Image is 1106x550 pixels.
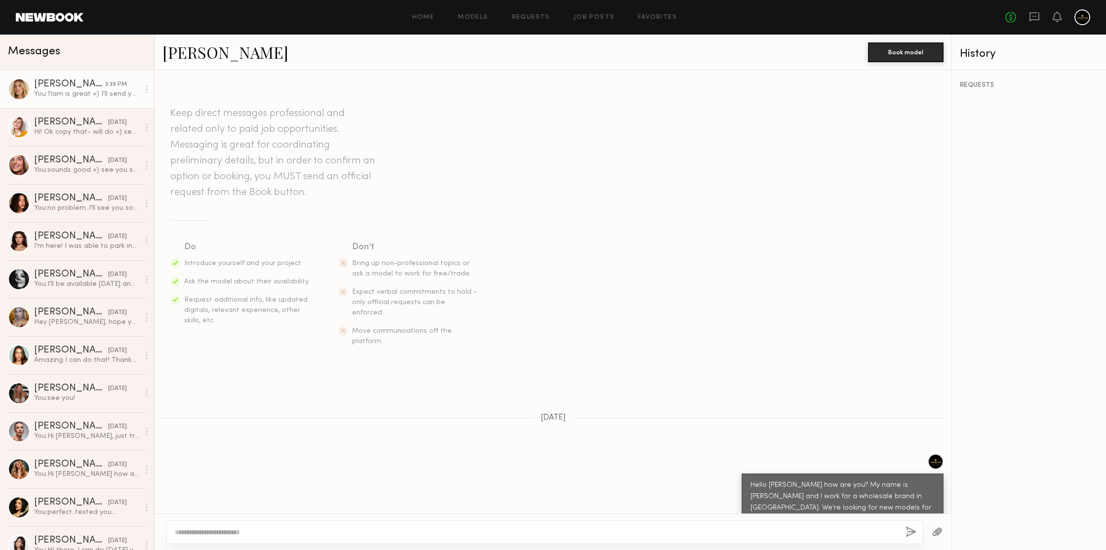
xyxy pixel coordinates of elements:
[108,232,127,241] div: [DATE]
[34,165,139,175] div: You: sounds good =) see you soon then
[34,355,139,365] div: Amazing I can do that! Thanks so much & looking forward to meeting you!!
[34,118,108,127] div: [PERSON_NAME]
[34,232,108,241] div: [PERSON_NAME]
[108,422,127,432] div: [DATE]
[184,278,310,285] span: Ask the model about their availability.
[34,432,139,441] div: You: Hi [PERSON_NAME], just trying to reach out again about the ecomm gig, to see if you're still...
[34,127,139,137] div: Hi! Ok copy that- will do =) see you at 2:30 will call when I’m at the gate. Thank you
[541,414,566,422] span: [DATE]
[352,328,452,345] span: Move communications off the platform.
[108,156,127,165] div: [DATE]
[34,241,139,251] div: I’m here! I was able to park inside the parking lot
[34,470,139,479] div: You: Hi [PERSON_NAME] how are you? My name is [PERSON_NAME] and I work for a company called Valen...
[512,14,550,21] a: Requests
[34,79,105,89] div: [PERSON_NAME]
[34,194,108,203] div: [PERSON_NAME]
[34,384,108,393] div: [PERSON_NAME]
[412,14,434,21] a: Home
[108,498,127,508] div: [DATE]
[162,41,288,63] a: [PERSON_NAME]
[108,194,127,203] div: [DATE]
[34,156,108,165] div: [PERSON_NAME]
[184,260,303,267] span: Introduce yourself and your project.
[34,308,108,317] div: [PERSON_NAME]
[105,80,127,89] div: 3:39 PM
[108,460,127,470] div: [DATE]
[34,393,139,403] div: You: see you!
[108,536,127,546] div: [DATE]
[868,47,944,56] a: Book model
[34,536,108,546] div: [PERSON_NAME]
[34,270,108,279] div: [PERSON_NAME]
[34,203,139,213] div: You: no problem..I'll see you soon
[108,270,127,279] div: [DATE]
[458,14,488,21] a: Models
[184,240,311,254] div: Do
[868,42,944,62] button: Book model
[184,297,308,324] span: Request additional info, like updated digitals, relevant experience, other skills, etc.
[108,384,127,393] div: [DATE]
[574,14,615,21] a: Job Posts
[34,346,108,355] div: [PERSON_NAME]
[108,308,127,317] div: [DATE]
[352,260,471,277] span: Bring up non-professional topics or ask a model to work for free/trade.
[352,240,478,254] div: Don’t
[34,317,139,327] div: Hey [PERSON_NAME], hope you’re doing well. My sister’s instagram is @trapfordom
[108,346,127,355] div: [DATE]
[34,422,108,432] div: [PERSON_NAME]
[34,508,139,517] div: You: perfect..texted you...
[638,14,677,21] a: Favorites
[8,46,60,57] span: Messages
[34,498,108,508] div: [PERSON_NAME]
[34,279,139,289] div: You: I'll be available [DATE] and [DATE] if you can do that
[960,48,1098,60] div: History
[34,89,139,99] div: You: 11am is great =) I'll send you a map with address, parking instructions and my direct contac...
[108,118,127,127] div: [DATE]
[352,289,477,316] span: Expect verbal commitments to hold - only official requests can be enforced.
[170,106,378,200] header: Keep direct messages professional and related only to paid job opportunities. Messaging is great ...
[34,460,108,470] div: [PERSON_NAME]
[960,82,1098,89] div: REQUESTS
